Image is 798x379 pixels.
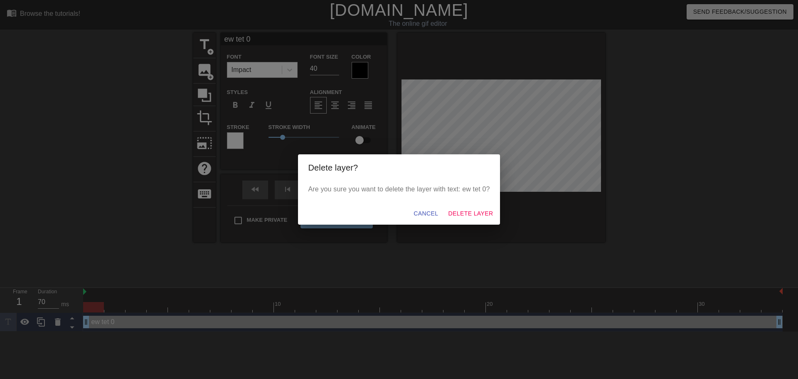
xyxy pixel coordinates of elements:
p: Are you sure you want to delete the layer with text: ew tet 0? [308,184,490,194]
button: Cancel [410,206,441,221]
button: Delete Layer [445,206,497,221]
span: Cancel [414,208,438,219]
h2: Delete layer? [308,161,490,174]
span: Delete Layer [448,208,493,219]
